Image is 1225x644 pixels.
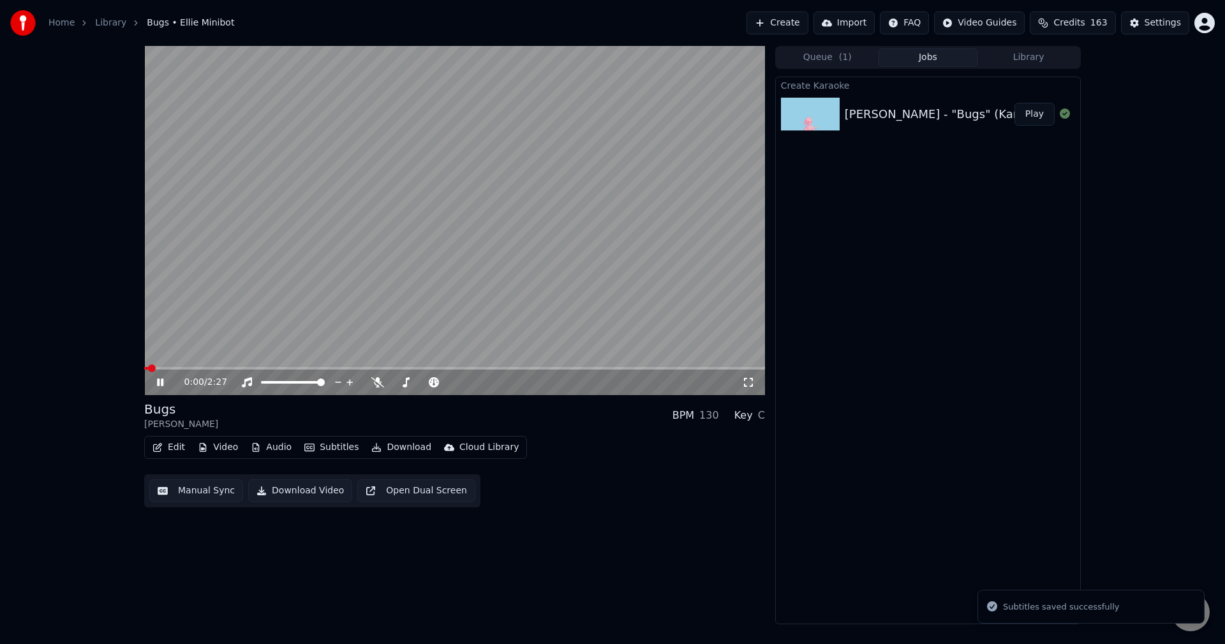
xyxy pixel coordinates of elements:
[978,49,1079,67] button: Library
[1053,17,1085,29] span: Credits
[1003,601,1119,613] div: Subtitles saved successfully
[193,438,243,456] button: Video
[184,376,204,389] span: 0:00
[48,17,234,29] nav: breadcrumb
[299,438,364,456] button: Subtitles
[147,17,234,29] span: Bugs • Ellie Minibot
[207,376,227,389] span: 2:27
[758,408,765,423] div: C
[777,49,878,67] button: Queue
[746,11,808,34] button: Create
[734,408,753,423] div: Key
[672,408,694,423] div: BPM
[776,77,1080,93] div: Create Karaoke
[1145,17,1181,29] div: Settings
[699,408,719,423] div: 130
[246,438,297,456] button: Audio
[366,438,436,456] button: Download
[1121,11,1189,34] button: Settings
[880,11,929,34] button: FAQ
[878,49,979,67] button: Jobs
[184,376,215,389] div: /
[1030,11,1115,34] button: Credits163
[10,10,36,36] img: youka
[934,11,1025,34] button: Video Guides
[48,17,75,29] a: Home
[1014,103,1055,126] button: Play
[144,400,218,418] div: Bugs
[147,438,190,456] button: Edit
[1090,17,1108,29] span: 163
[839,51,852,64] span: ( 1 )
[459,441,519,454] div: Cloud Library
[144,418,218,431] div: [PERSON_NAME]
[357,479,475,502] button: Open Dual Screen
[95,17,126,29] a: Library
[149,479,243,502] button: Manual Sync
[845,105,1050,123] div: [PERSON_NAME] - "Bugs" (Karaoke)
[813,11,875,34] button: Import
[248,479,352,502] button: Download Video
